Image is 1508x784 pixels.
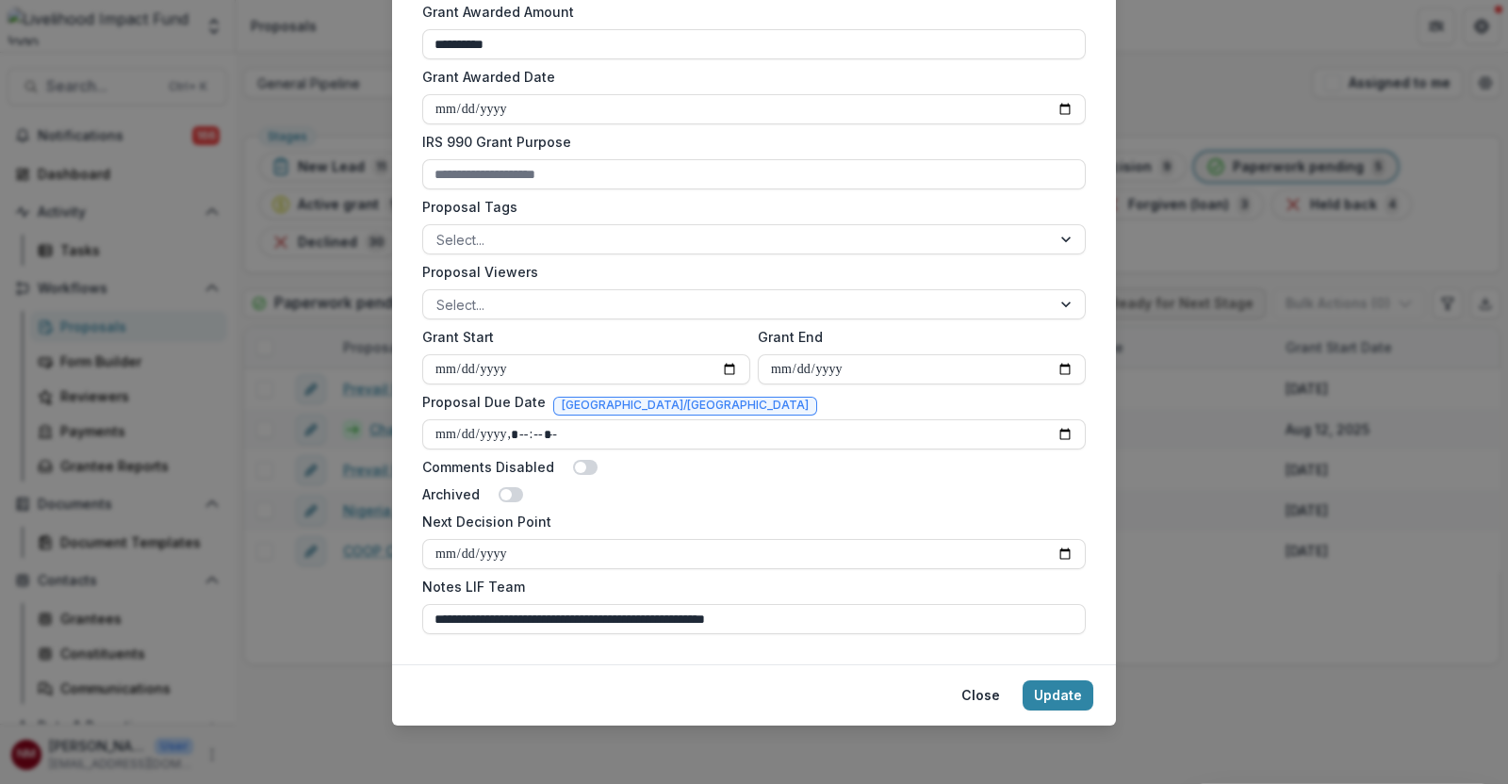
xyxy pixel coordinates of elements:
[422,457,554,477] label: Comments Disabled
[422,577,1074,596] label: Notes LIF Team
[422,327,739,347] label: Grant Start
[422,262,1074,282] label: Proposal Viewers
[422,67,1074,87] label: Grant Awarded Date
[758,327,1074,347] label: Grant End
[422,2,1074,22] label: Grant Awarded Amount
[422,484,480,504] label: Archived
[562,399,809,412] span: [GEOGRAPHIC_DATA]/[GEOGRAPHIC_DATA]
[422,392,546,412] label: Proposal Due Date
[422,197,1074,217] label: Proposal Tags
[422,512,1074,531] label: Next Decision Point
[950,680,1011,710] button: Close
[1023,680,1093,710] button: Update
[422,132,1074,152] label: IRS 990 Grant Purpose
